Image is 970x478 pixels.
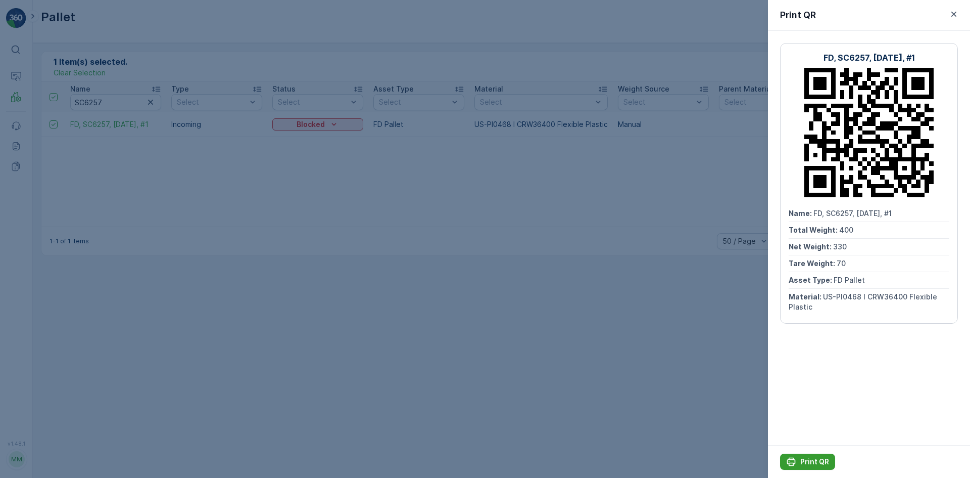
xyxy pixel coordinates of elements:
span: FD Pallet [834,276,865,284]
span: 70 [837,259,846,268]
span: US-PI0468 I CRW36400 Flexible Plastic [789,292,937,311]
span: 400 [839,226,853,234]
span: Name : [789,209,813,218]
p: FD, SC6257, [DATE], #1 [823,52,915,64]
span: Tare Weight : [789,259,837,268]
p: Print QR [780,8,816,22]
button: Print QR [780,454,835,470]
span: 330 [833,242,847,251]
p: Print QR [800,457,829,467]
span: Total Weight : [789,226,839,234]
span: FD, SC6257, [DATE], #1 [813,209,892,218]
span: Net Weight : [789,242,833,251]
span: Material : [789,292,823,301]
span: Asset Type : [789,276,834,284]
